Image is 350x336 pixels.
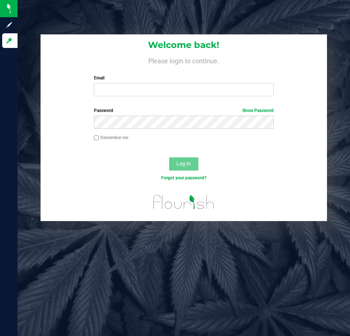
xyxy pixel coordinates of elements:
label: Remember me [94,134,128,141]
a: Forgot your password? [161,175,206,180]
label: Email [94,75,274,81]
span: Log In [176,161,191,167]
h1: Welcome back! [41,40,327,50]
inline-svg: Sign up [5,21,13,29]
img: flourish_logo.svg [148,189,220,215]
button: Log In [169,157,198,171]
h4: Please login to continue. [41,56,327,64]
inline-svg: Log in [5,37,13,44]
a: Show Password [242,108,274,113]
input: Remember me [94,135,99,141]
span: Password [94,108,113,113]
